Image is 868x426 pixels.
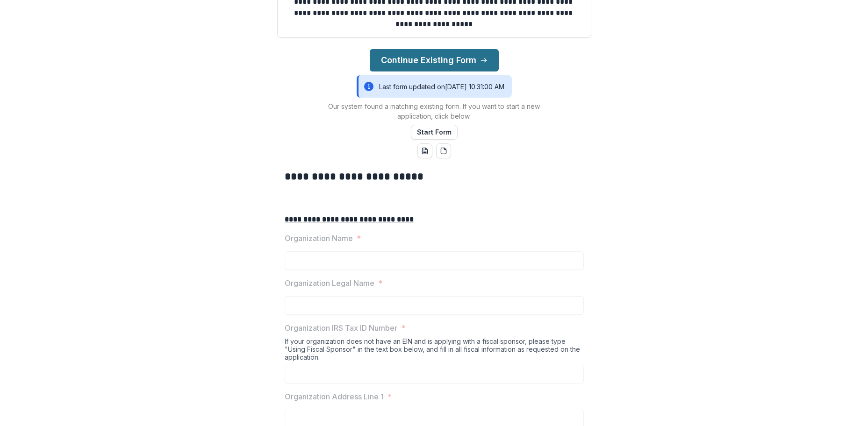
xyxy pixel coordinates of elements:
[357,75,512,98] div: Last form updated on [DATE] 10:31:00 AM
[285,277,374,289] p: Organization Legal Name
[285,322,397,334] p: Organization IRS Tax ID Number
[370,49,499,71] button: Continue Existing Form
[317,101,551,121] p: Our system found a matching existing form. If you want to start a new application, click below.
[436,143,451,158] button: pdf-download
[285,233,353,244] p: Organization Name
[411,125,458,140] button: Start Form
[285,391,384,402] p: Organization Address Line 1
[285,337,584,365] div: If your organization does not have an EIN and is applying with a fiscal sponsor, please type "Usi...
[417,143,432,158] button: word-download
